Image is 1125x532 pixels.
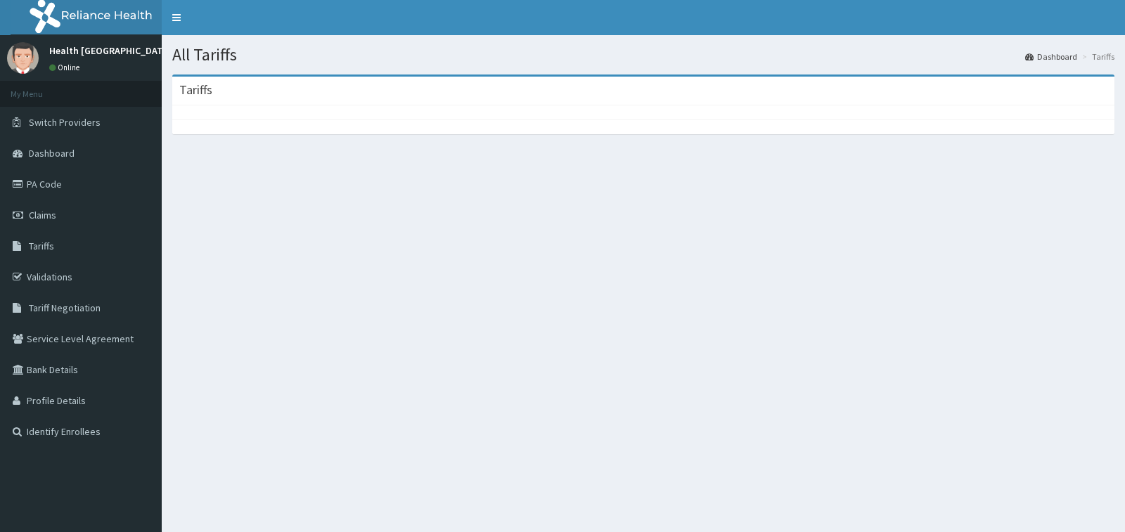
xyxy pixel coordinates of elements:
[49,46,172,56] p: Health [GEOGRAPHIC_DATA]
[7,42,39,74] img: User Image
[172,46,1114,64] h1: All Tariffs
[29,209,56,221] span: Claims
[29,147,75,160] span: Dashboard
[29,116,101,129] span: Switch Providers
[1079,51,1114,63] li: Tariffs
[179,84,212,96] h3: Tariffs
[1025,51,1077,63] a: Dashboard
[29,301,101,314] span: Tariff Negotiation
[29,240,54,252] span: Tariffs
[49,63,83,72] a: Online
